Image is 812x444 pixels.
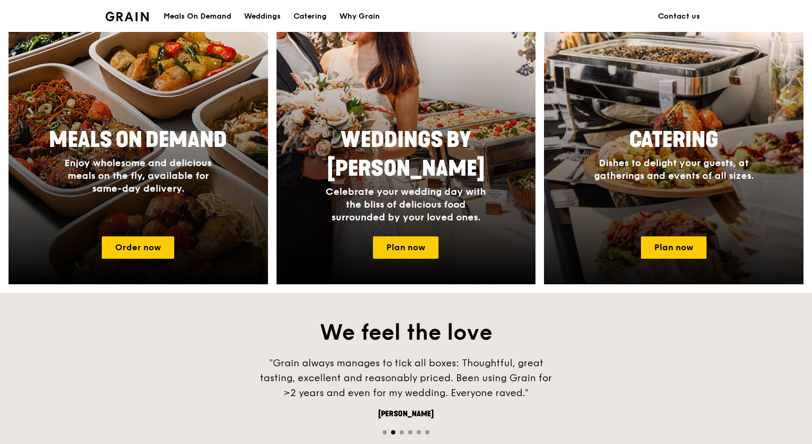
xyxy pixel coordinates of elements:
[333,1,386,32] a: Why Grain
[408,430,412,434] span: Go to slide 4
[400,430,404,434] span: Go to slide 3
[164,1,231,32] div: Meals On Demand
[287,1,333,32] a: Catering
[246,409,566,420] div: [PERSON_NAME]
[49,127,227,153] span: Meals On Demand
[339,1,380,32] div: Why Grain
[425,430,429,434] span: Go to slide 6
[64,157,212,194] span: Enjoy wholesome and delicious meals on the fly, available for same-day delivery.
[391,430,395,434] span: Go to slide 2
[326,186,486,223] span: Celebrate your wedding day with the bliss of delicious food surrounded by your loved ones.
[294,1,327,32] div: Catering
[373,236,439,259] a: Plan now
[327,127,485,182] span: Weddings by [PERSON_NAME]
[629,127,718,153] span: Catering
[594,157,754,182] span: Dishes to delight your guests, at gatherings and events of all sizes.
[652,1,707,32] a: Contact us
[417,430,421,434] span: Go to slide 5
[102,236,174,259] a: Order now
[238,1,287,32] a: Weddings
[244,1,281,32] div: Weddings
[246,356,566,400] div: "Grain always manages to tick all boxes: Thoughtful, great tasting, excellent and reasonably pric...
[105,12,149,21] img: Grain
[641,236,707,259] a: Plan now
[383,430,387,434] span: Go to slide 1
